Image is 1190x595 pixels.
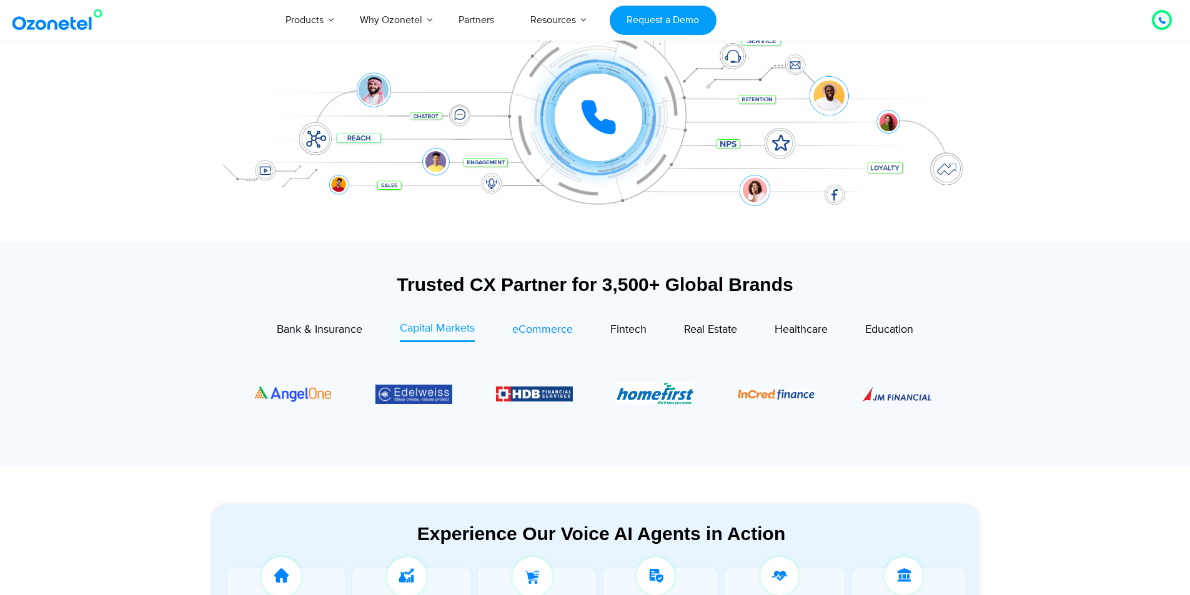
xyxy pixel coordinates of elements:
[400,320,475,342] a: Capital Markets
[255,355,936,432] div: Image Carousel
[224,523,979,544] div: Experience Our Voice AI Agents in Action
[211,273,979,295] div: Trusted CX Partner for 3,500+ Global Brands
[684,323,737,337] span: Real Estate
[610,6,716,35] a: Request a Demo
[610,320,647,342] a: Fintech
[775,320,828,342] a: Healthcare
[512,323,573,337] span: eCommerce
[400,322,475,335] span: Capital Markets
[865,320,913,342] a: Education
[775,323,828,337] span: Healthcare
[277,320,362,342] a: Bank & Insurance
[684,320,737,342] a: Real Estate
[512,320,573,342] a: eCommerce
[277,323,362,337] span: Bank & Insurance
[865,323,913,337] span: Education
[610,323,647,337] span: Fintech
